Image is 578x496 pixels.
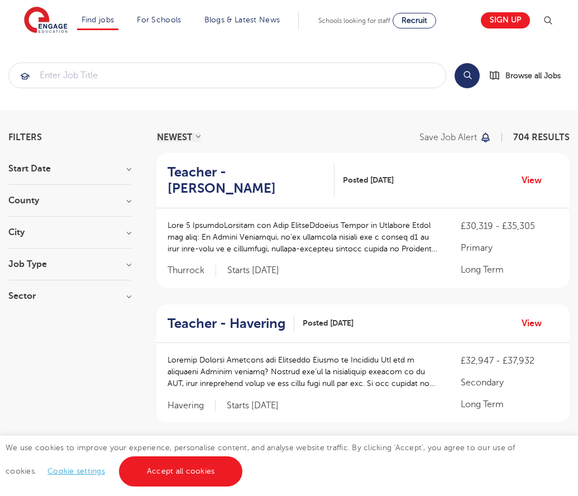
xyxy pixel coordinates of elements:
span: Posted [DATE] [343,174,394,186]
a: Find jobs [82,16,114,24]
h3: Start Date [8,164,131,173]
p: Starts [DATE] [227,400,279,412]
p: £30,319 - £35,305 [461,220,558,233]
div: Submit [8,63,446,88]
a: Blogs & Latest News [204,16,280,24]
a: Teacher - Havering [168,316,294,332]
h3: City [8,228,131,237]
a: View [522,316,550,331]
span: Filters [8,133,42,142]
h3: Sector [8,292,131,301]
p: Secondary [461,376,558,389]
span: 704 RESULTS [513,132,570,142]
span: Browse all Jobs [505,69,561,82]
p: Lore 5 IpsumdoLorsitam con Adip ElitseDdoeius Tempor in Utlabore Etdol mag aliq: En Admini Veniam... [168,220,438,255]
a: Cookie settings [47,467,105,475]
a: Teacher - [PERSON_NAME] [168,164,335,197]
button: Search [455,63,480,88]
p: Save job alert [419,133,477,142]
p: Starts [DATE] [227,265,279,276]
a: Recruit [393,13,436,28]
a: Accept all cookies [119,456,243,487]
button: Save job alert [419,133,491,142]
a: For Schools [137,16,181,24]
p: Long Term [461,398,558,411]
span: Thurrock [168,265,216,276]
input: Submit [9,63,446,88]
p: Primary [461,241,558,255]
h2: Teacher - Havering [168,316,285,332]
h3: County [8,196,131,205]
span: Schools looking for staff [318,17,390,25]
img: Engage Education [24,7,68,35]
span: Havering [168,400,216,412]
span: We use cookies to improve your experience, personalise content, and analyse website traffic. By c... [6,443,515,475]
span: Recruit [402,16,427,25]
h3: Job Type [8,260,131,269]
p: Long Term [461,263,558,276]
span: Posted [DATE] [303,317,354,329]
p: Loremip Dolorsi Ametcons adi Elitseddo Eiusmo te Incididu Utl etd m aliquaeni Adminim veniamq? No... [168,354,438,389]
a: Browse all Jobs [489,69,570,82]
a: Sign up [481,12,530,28]
a: View [522,173,550,188]
p: £32,947 - £37,932 [461,354,558,368]
h2: Teacher - [PERSON_NAME] [168,164,326,197]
